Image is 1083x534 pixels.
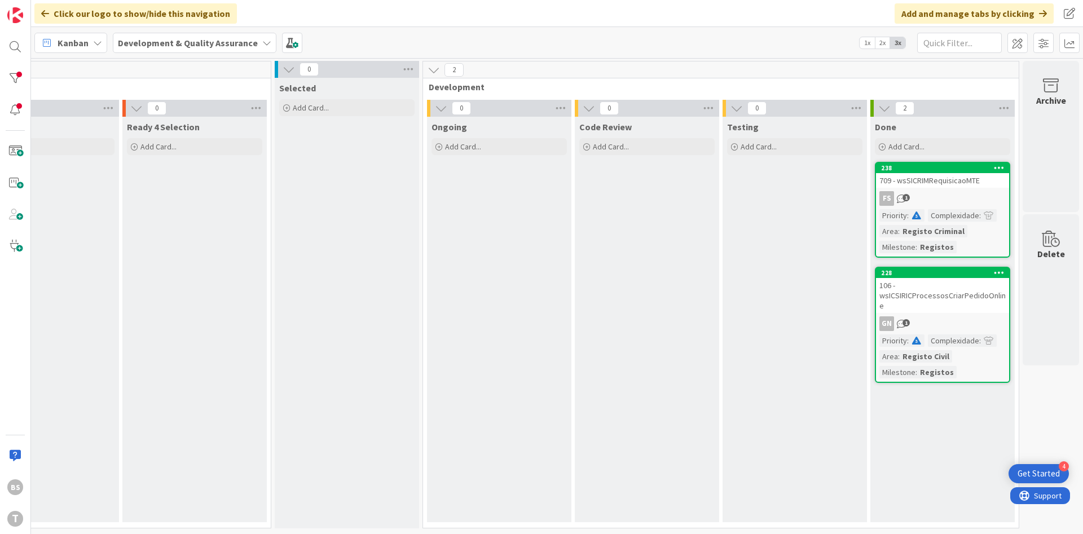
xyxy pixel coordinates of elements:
span: Kanban [58,36,89,50]
span: Add Card... [293,103,329,113]
span: 1 [902,194,910,201]
span: 1 [902,319,910,326]
span: : [915,241,917,253]
span: Add Card... [741,142,777,152]
div: Area [879,225,898,237]
div: 228106 - wsICSIRICProcessosCriarPedidoOnline [876,268,1009,313]
a: 238709 - wsSICRIMRequisicaoMTEFSPriority:Complexidade:Area:Registo CriminalMilestone:Registos [875,162,1010,258]
span: : [979,334,981,347]
div: Registo Civil [900,350,952,363]
div: Open Get Started checklist, remaining modules: 4 [1009,464,1069,483]
div: Archive [1036,94,1066,107]
div: Registos [917,241,957,253]
span: : [979,209,981,222]
span: : [898,350,900,363]
span: 3x [890,37,905,48]
div: Priority [879,334,907,347]
span: Ready 4 Selection [127,121,200,133]
span: 2 [895,101,914,115]
span: 0 [300,63,319,76]
span: 0 [147,101,166,115]
span: Code Review [579,121,632,133]
span: Ongoing [432,121,467,133]
div: Priority [879,209,907,222]
div: FS [879,191,894,206]
div: Milestone [879,241,915,253]
span: : [898,225,900,237]
div: Registo Criminal [900,225,967,237]
span: 1x [860,37,875,48]
div: 228 [876,268,1009,278]
span: : [907,209,909,222]
div: 4 [1059,461,1069,471]
span: Add Card... [888,142,924,152]
span: : [907,334,909,347]
span: Done [875,121,896,133]
span: Add Card... [140,142,177,152]
a: 228106 - wsICSIRICProcessosCriarPedidoOnlineGNPriority:Complexidade:Area:Registo CivilMilestone:R... [875,267,1010,383]
span: 0 [600,101,619,115]
div: BS [7,479,23,495]
div: Milestone [879,366,915,378]
span: Add Card... [593,142,629,152]
span: 2x [875,37,890,48]
div: Complexidade [928,209,979,222]
div: 228 [881,269,1009,277]
input: Quick Filter... [917,33,1002,53]
span: 2 [444,63,464,77]
span: Selected [279,82,316,94]
b: Development & Quality Assurance [118,37,258,48]
span: Support [24,2,51,15]
span: : [915,366,917,378]
img: Visit kanbanzone.com [7,7,23,23]
div: Registos [917,366,957,378]
span: Development [429,81,1005,92]
div: 238709 - wsSICRIMRequisicaoMTE [876,163,1009,188]
div: FS [876,191,1009,206]
div: 106 - wsICSIRICProcessosCriarPedidoOnline [876,278,1009,313]
div: Add and manage tabs by clicking [895,3,1054,24]
div: 709 - wsSICRIMRequisicaoMTE [876,173,1009,188]
div: GN [876,316,1009,331]
div: Complexidade [928,334,979,347]
div: Delete [1037,247,1065,261]
div: T [7,511,23,527]
div: Click our logo to show/hide this navigation [34,3,237,24]
span: 0 [747,101,767,115]
span: 0 [452,101,471,115]
div: Area [879,350,898,363]
span: Testing [727,121,759,133]
div: 238 [876,163,1009,173]
div: Get Started [1018,468,1060,479]
div: 238 [881,164,1009,172]
span: Add Card... [445,142,481,152]
div: GN [879,316,894,331]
